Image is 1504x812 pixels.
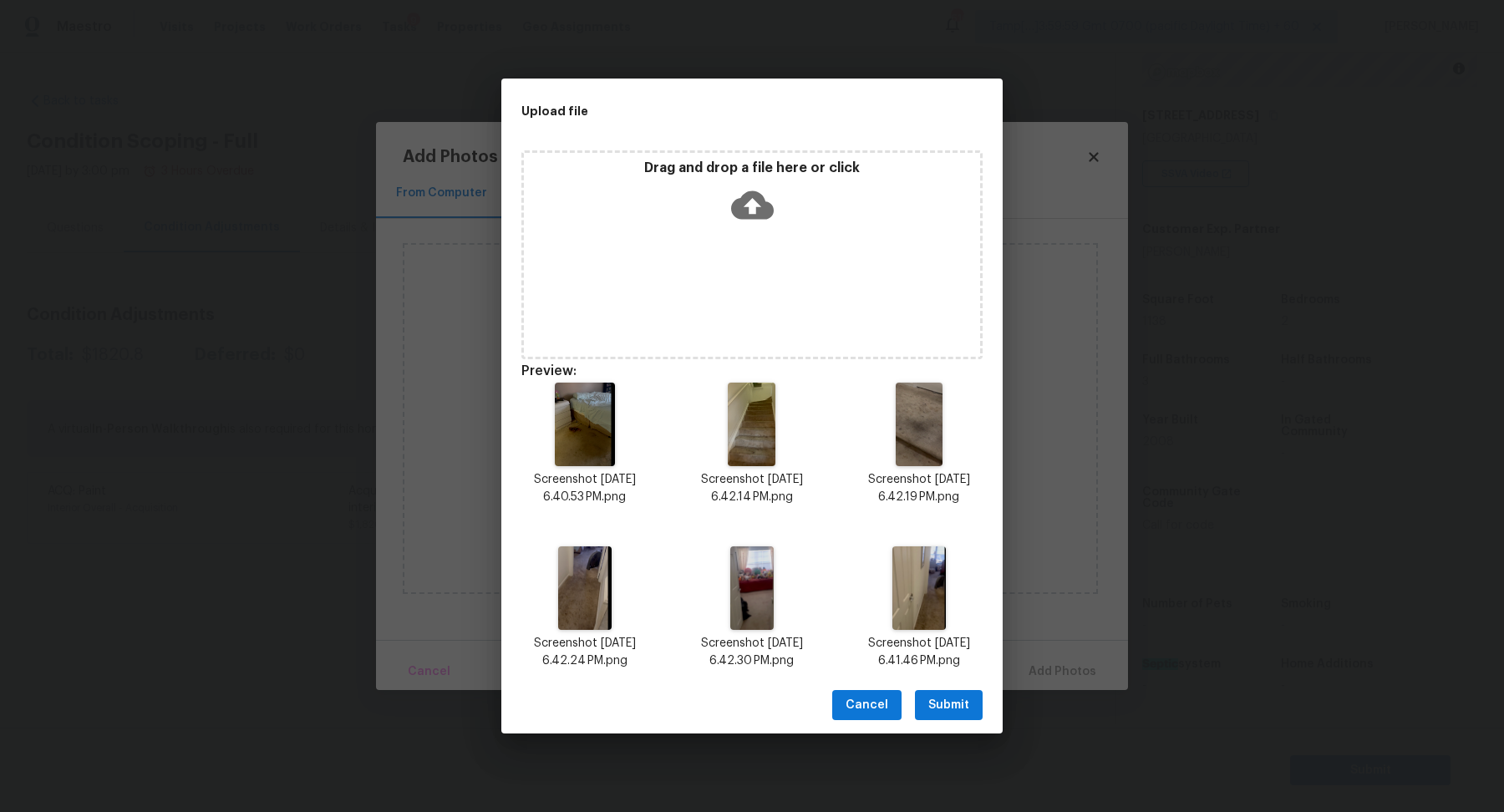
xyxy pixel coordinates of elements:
p: Screenshot [DATE] 6.42.30 PM.png [688,635,816,670]
p: Drag and drop a file here or click [524,160,980,177]
img: SyvLk8eaXtAAAAAElFTkSuQmCC [730,546,774,630]
p: Screenshot [DATE] 6.40.53 PM.png [521,471,648,506]
span: Submit [928,695,969,716]
img: cucAV6o9IqUAAAAASUVORK5CYII= [558,546,612,630]
img: GdWAGw1wSGeTaduBdfsWcl64VonvvfdTh19i3p79sYHy1yP8G5geUbri7sFYAAAAASUVORK5CYII= [555,383,615,466]
span: Cancel [846,695,888,716]
button: Cancel [832,690,902,721]
img: s9d2Keo+B9JFAOCV48z7gAAAABJRU5ErkJggg== [892,546,947,630]
img: A9Iz7V87sgqpAAAAAElFTkSuQmCC [728,383,775,466]
button: Submit [915,690,983,721]
p: Screenshot [DATE] 6.41.46 PM.png [856,635,983,670]
img: wAAAABJRU5ErkJggg== [896,383,942,466]
p: Screenshot [DATE] 6.42.19 PM.png [856,471,983,506]
h2: Upload file [521,102,907,120]
p: Screenshot [DATE] 6.42.24 PM.png [521,635,648,670]
p: Screenshot [DATE] 6.42.14 PM.png [688,471,816,506]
